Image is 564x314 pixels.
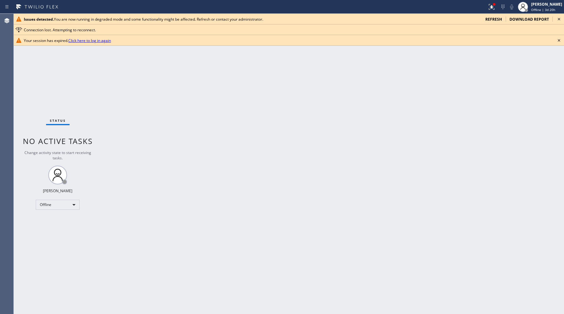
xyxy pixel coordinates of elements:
span: No active tasks [23,136,93,146]
span: Offline | 3d 20h [531,8,555,12]
div: [PERSON_NAME] [531,2,562,7]
div: You are now running in degraded mode and some functionality might be affected. Refresh or contact... [24,17,480,22]
span: Change activity state to start receiving tasks. [24,150,91,161]
span: Connection lost. Attempting to reconnect. [24,27,96,33]
div: [PERSON_NAME] [43,188,72,193]
a: Click here to log in again [68,38,111,43]
span: download report [509,17,549,22]
button: Mute [507,3,516,11]
b: Issues detected. [24,17,54,22]
div: Offline [36,200,80,210]
span: refresh [485,17,502,22]
span: Status [50,118,66,123]
span: Your session has expired. [24,38,111,43]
